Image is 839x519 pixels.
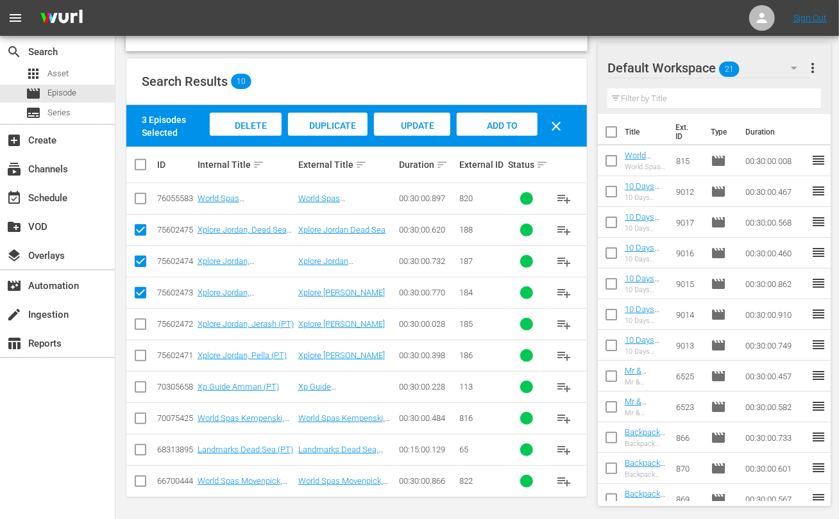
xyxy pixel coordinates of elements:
[811,152,827,168] span: reorder
[741,484,811,515] td: 00:30:00.567
[460,319,473,329] span: 185
[811,245,827,260] span: reorder
[671,207,706,238] td: 9017
[399,194,455,203] div: 00:30:00.897
[298,319,385,329] a: Xplore [PERSON_NAME]
[625,243,664,301] a: 10 Days [GEOGRAPHIC_DATA] [GEOGRAPHIC_DATA] (PT)
[26,66,41,81] span: Asset
[298,476,388,495] a: World Spas Movenpick, [GEOGRAPHIC_DATA]
[625,224,666,233] div: 10 Days [GEOGRAPHIC_DATA] [GEOGRAPHIC_DATA]
[548,372,579,402] button: playlist_add
[548,215,579,245] button: playlist_add
[811,460,827,475] span: reorder
[625,397,665,464] a: Mr & [PERSON_NAME] on The Maharajas' Express Ep 1 (PT)
[671,268,706,299] td: 9015
[625,212,664,260] a: 10 Days [GEOGRAPHIC_DATA] Isle Of Skye (PT)
[671,176,706,207] td: 9012
[625,335,664,383] a: 10 Days Scotland [GEOGRAPHIC_DATA] (PT)
[668,114,703,150] th: Ext. ID
[671,484,706,515] td: 869
[6,133,22,148] span: Create
[460,160,504,170] div: External ID
[811,491,827,506] span: reorder
[399,288,455,297] div: 00:30:00.770
[806,53,821,83] button: more_vert
[793,13,827,23] a: Sign Out
[457,113,537,136] button: Add to Workspace
[384,120,440,155] span: Update Metadata
[198,288,292,307] a: Xplore Jordan, [GEOGRAPHIC_DATA] (PT)
[711,153,726,169] span: Episode
[811,429,827,445] span: reorder
[625,151,665,218] a: World Spas [GEOGRAPHIC_DATA], [GEOGRAPHIC_DATA] (PT)
[198,225,292,244] a: Xplore Jordan, Dead Sea (PT)
[625,409,666,417] div: Mr & [PERSON_NAME] on The Maharajas' Express Ep 1
[466,120,529,155] span: Add to Workspace
[157,350,194,360] div: 75602471
[556,474,572,489] span: playlist_add
[741,330,811,361] td: 00:30:00.749
[6,248,22,263] span: Overlays
[741,176,811,207] td: 00:30:00.467
[210,113,282,136] button: Delete Episodes
[806,60,821,76] span: more_vert
[811,183,827,199] span: reorder
[355,159,367,170] span: sort
[298,157,395,172] div: External Title
[399,476,455,486] div: 00:30:00.866
[298,413,390,432] a: World Spas Kempenski, [GEOGRAPHIC_DATA]
[738,114,815,150] th: Duration
[741,207,811,238] td: 00:30:00.568
[6,307,22,322] span: Ingestion
[625,440,666,448] div: Backpack [GEOGRAPHIC_DATA], [GEOGRAPHIC_DATA]
[374,113,450,136] button: Update Metadata
[8,10,23,26] span: menu
[26,86,41,101] span: Episode
[671,361,706,391] td: 6525
[625,255,666,263] div: 10 Days [GEOGRAPHIC_DATA] [GEOGRAPHIC_DATA]
[6,161,22,177] span: Channels
[253,159,264,170] span: sort
[198,319,294,329] a: Xplore Jordan, Jerash (PT)
[460,445,469,454] span: 65
[625,194,666,202] div: 10 Days [GEOGRAPHIC_DATA] [GEOGRAPHIC_DATA]
[711,338,726,353] span: Episode
[625,366,665,433] a: Mr & [PERSON_NAME] on The Maharajas' Express Ep 2 (PT)
[548,466,579,497] button: playlist_add
[811,399,827,414] span: reorder
[460,413,473,423] span: 816
[556,285,572,301] span: playlist_add
[231,74,251,89] span: 10
[625,114,668,150] th: Title
[741,238,811,268] td: 00:30:00.460
[157,288,194,297] div: 75602473
[157,382,194,391] div: 70305658
[541,111,572,142] button: clear
[811,337,827,352] span: reorder
[625,286,666,294] div: 10 Days [GEOGRAPHIC_DATA] [GEOGRAPHIC_DATA] (PT)
[460,225,473,235] span: 188
[741,145,811,176] td: 00:30:00.008
[399,225,455,235] div: 00:30:00.620
[157,319,194,329] div: 75602472
[198,157,294,172] div: Internal Title
[741,391,811,422] td: 00:30:00.582
[556,442,572,457] span: playlist_add
[536,159,548,170] span: sort
[198,445,293,454] a: Landmarks Dead Sea (PT)
[157,225,194,235] div: 75602475
[298,445,384,464] a: Landmarks Dead Sea, [GEOGRAPHIC_DATA]
[811,276,827,291] span: reorder
[6,219,22,235] span: create_new_folder
[671,422,706,453] td: 866
[298,256,376,276] a: Xplore Jordan [GEOGRAPHIC_DATA]
[460,256,473,266] span: 187
[198,382,279,391] a: Xp Guide Amman (PT)
[198,194,276,222] a: World Spas [PERSON_NAME], [PERSON_NAME] (PT)
[47,86,76,99] span: Episode
[625,458,665,506] a: Backpack Plitvice, [GEOGRAPHIC_DATA] (PT)
[719,56,740,83] span: 21
[47,106,71,119] span: Series
[741,361,811,391] td: 00:30:00.457
[298,382,378,411] a: Xp Guide [GEOGRAPHIC_DATA], [GEOGRAPHIC_DATA]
